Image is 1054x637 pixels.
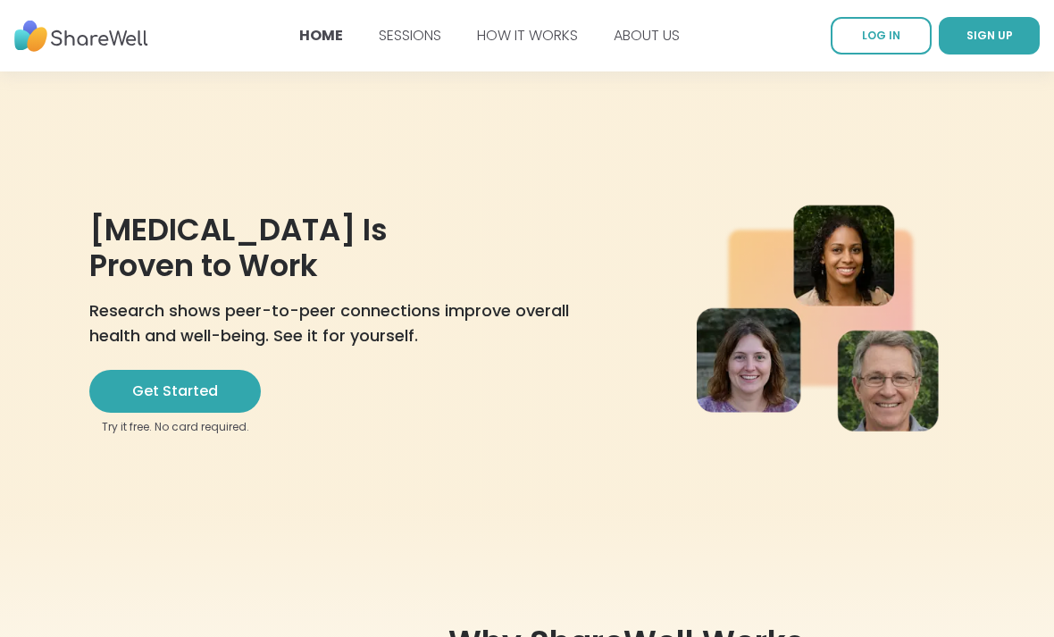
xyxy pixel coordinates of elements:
[132,381,218,402] span: Get Started
[102,420,249,434] span: Try it free. No card required.
[379,25,441,46] a: SESSIONS
[89,298,597,348] h3: Research shows peer-to-peer connections improve overall health and well-being. See it for yourself.
[14,12,148,61] img: ShareWell Nav Logo
[697,204,965,435] img: homepage hero
[831,17,932,54] a: LOG IN
[477,25,578,46] a: HOW IT WORKS
[966,28,1013,43] span: SIGN UP
[299,25,343,46] a: HOME
[614,25,680,46] a: ABOUT US
[862,28,900,43] span: LOG IN
[939,17,1040,54] button: SIGN UP
[89,370,261,413] button: Get Started
[89,212,597,285] h1: [MEDICAL_DATA] Is Proven to Work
